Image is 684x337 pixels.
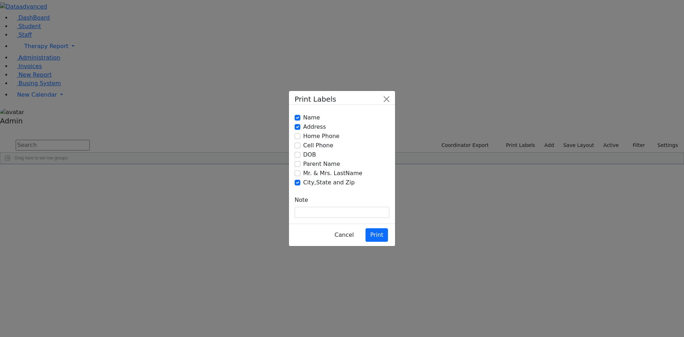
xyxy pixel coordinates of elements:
button: Close [381,93,392,105]
label: Parent Name [303,160,340,168]
button: Cancel [330,228,358,242]
label: DOB [303,150,316,159]
label: Name [303,113,320,122]
label: Note [295,193,308,207]
h5: Print Labels [295,94,336,104]
label: City,State and Zip [303,178,355,187]
label: Cell Phone [303,141,333,150]
label: Home Phone [303,132,340,141]
button: Print [366,228,388,242]
label: Mr. & Mrs. LastName [303,169,362,178]
label: Address [303,123,326,131]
